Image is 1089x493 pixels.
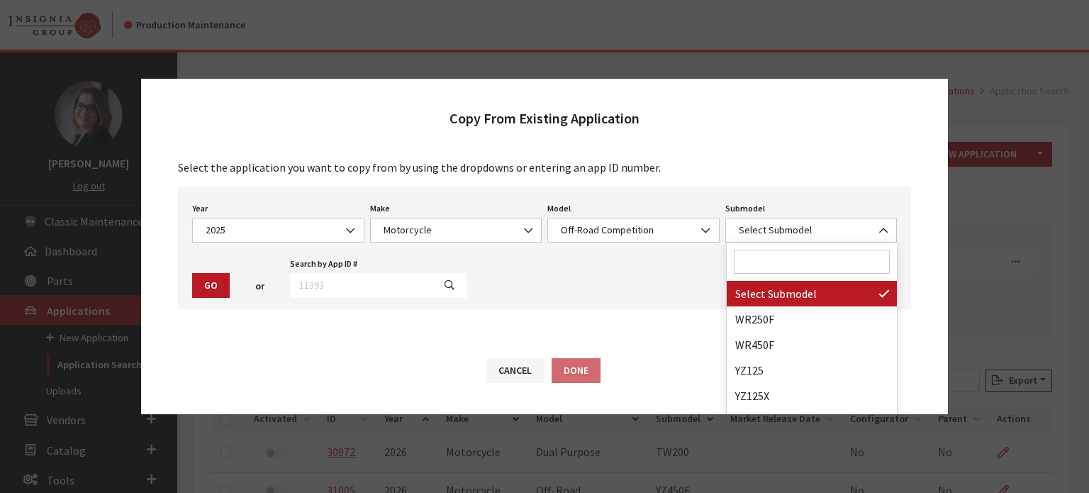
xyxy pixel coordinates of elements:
label: Year [192,202,208,215]
label: Search by App ID # [290,257,357,270]
button: Cancel [486,358,544,383]
label: Make [370,202,390,215]
span: or [255,279,264,294]
li: WR250F [727,306,898,332]
li: YZ125X [727,383,898,409]
input: 11393 [290,273,433,298]
span: 2025 [192,218,364,243]
span: Motorcycle [370,218,542,243]
span: Off-Road Competition [547,218,720,243]
li: Select Submodel [727,281,898,306]
span: Off-Road Competition [557,223,710,238]
label: Submodel [725,202,765,215]
span: 2025 [201,223,355,238]
h2: Copy From Existing Application [449,107,640,130]
label: Model [547,202,571,215]
p: Select the application you want to copy from by using the dropdowns or entering an app ID number. [178,159,911,176]
li: YZ250 [727,409,898,434]
li: WR450F [727,332,898,358]
span: Motorcycle [379,223,533,238]
span: Select Submodel [725,218,898,243]
span: Select Submodel [735,223,888,238]
input: Search [734,250,890,274]
li: YZ125 [727,358,898,383]
button: Go [192,273,230,298]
